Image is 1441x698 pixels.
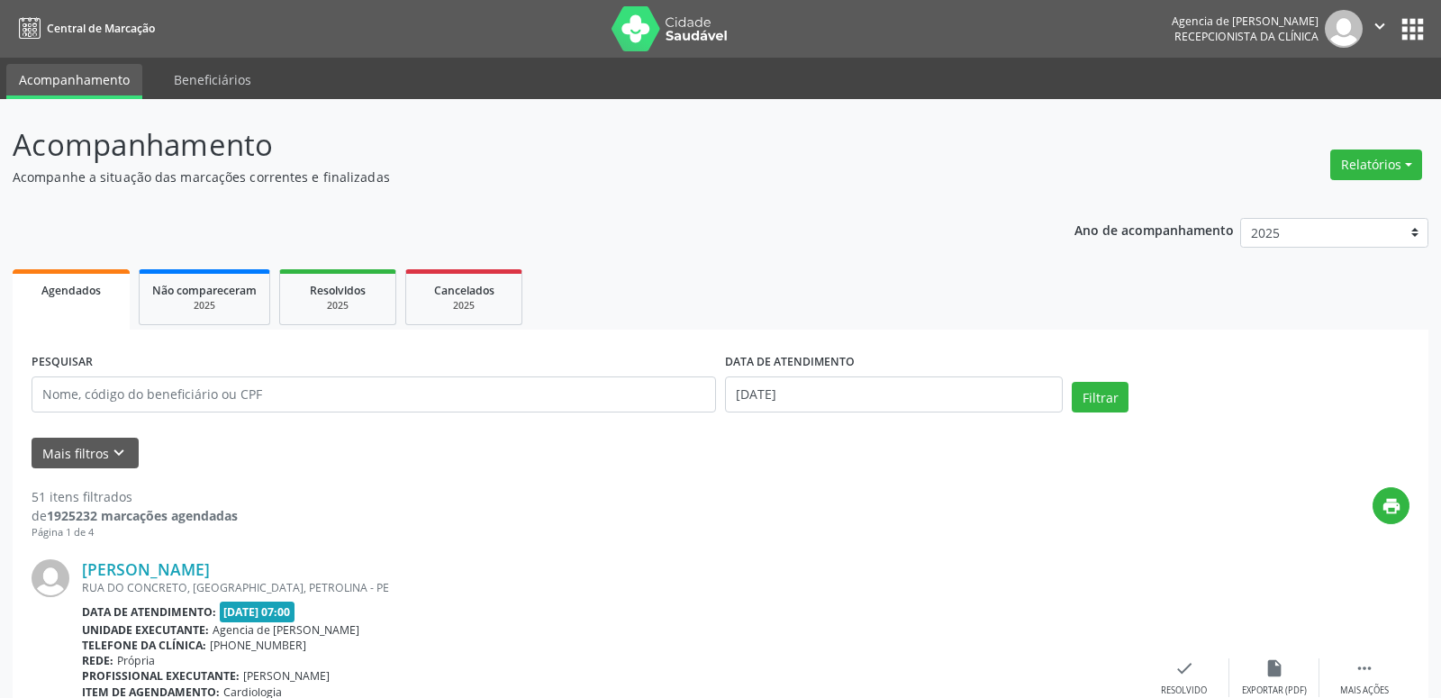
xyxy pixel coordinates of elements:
div: RUA DO CONCRETO, [GEOGRAPHIC_DATA], PETROLINA - PE [82,580,1139,595]
b: Telefone da clínica: [82,638,206,653]
span: [PHONE_NUMBER] [210,638,306,653]
div: Resolvido [1161,684,1207,697]
a: Central de Marcação [13,14,155,43]
button: Mais filtroskeyboard_arrow_down [32,438,139,469]
p: Ano de acompanhamento [1074,218,1234,240]
span: Central de Marcação [47,21,155,36]
label: DATA DE ATENDIMENTO [725,349,855,376]
label: PESQUISAR [32,349,93,376]
i: check [1174,658,1194,678]
div: 2025 [293,299,383,313]
span: [PERSON_NAME] [243,668,330,684]
span: Própria [117,653,155,668]
a: Beneficiários [161,64,264,95]
div: Mais ações [1340,684,1389,697]
a: [PERSON_NAME] [82,559,210,579]
img: img [32,559,69,597]
strong: 1925232 marcações agendadas [47,507,238,524]
input: Selecione um intervalo [725,376,1063,412]
div: Agencia de [PERSON_NAME] [1172,14,1319,29]
button: print [1373,487,1409,524]
b: Unidade executante: [82,622,209,638]
span: Agendados [41,283,101,298]
i:  [1370,16,1390,36]
button:  [1363,10,1397,48]
span: Não compareceram [152,283,257,298]
button: Filtrar [1072,382,1128,412]
div: Exportar (PDF) [1242,684,1307,697]
b: Profissional executante: [82,668,240,684]
span: [DATE] 07:00 [220,602,295,622]
input: Nome, código do beneficiário ou CPF [32,376,716,412]
div: 2025 [419,299,509,313]
div: Página 1 de 4 [32,525,238,540]
img: img [1325,10,1363,48]
b: Rede: [82,653,113,668]
p: Acompanhe a situação das marcações correntes e finalizadas [13,168,1003,186]
i: print [1382,496,1401,516]
button: Relatórios [1330,150,1422,180]
button: apps [1397,14,1428,45]
div: de [32,506,238,525]
div: 2025 [152,299,257,313]
i: keyboard_arrow_down [109,443,129,463]
a: Acompanhamento [6,64,142,99]
i:  [1355,658,1374,678]
div: 51 itens filtrados [32,487,238,506]
i: insert_drive_file [1264,658,1284,678]
span: Agencia de [PERSON_NAME] [213,622,359,638]
b: Data de atendimento: [82,604,216,620]
span: Resolvidos [310,283,366,298]
span: Recepcionista da clínica [1174,29,1319,44]
p: Acompanhamento [13,122,1003,168]
span: Cancelados [434,283,494,298]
